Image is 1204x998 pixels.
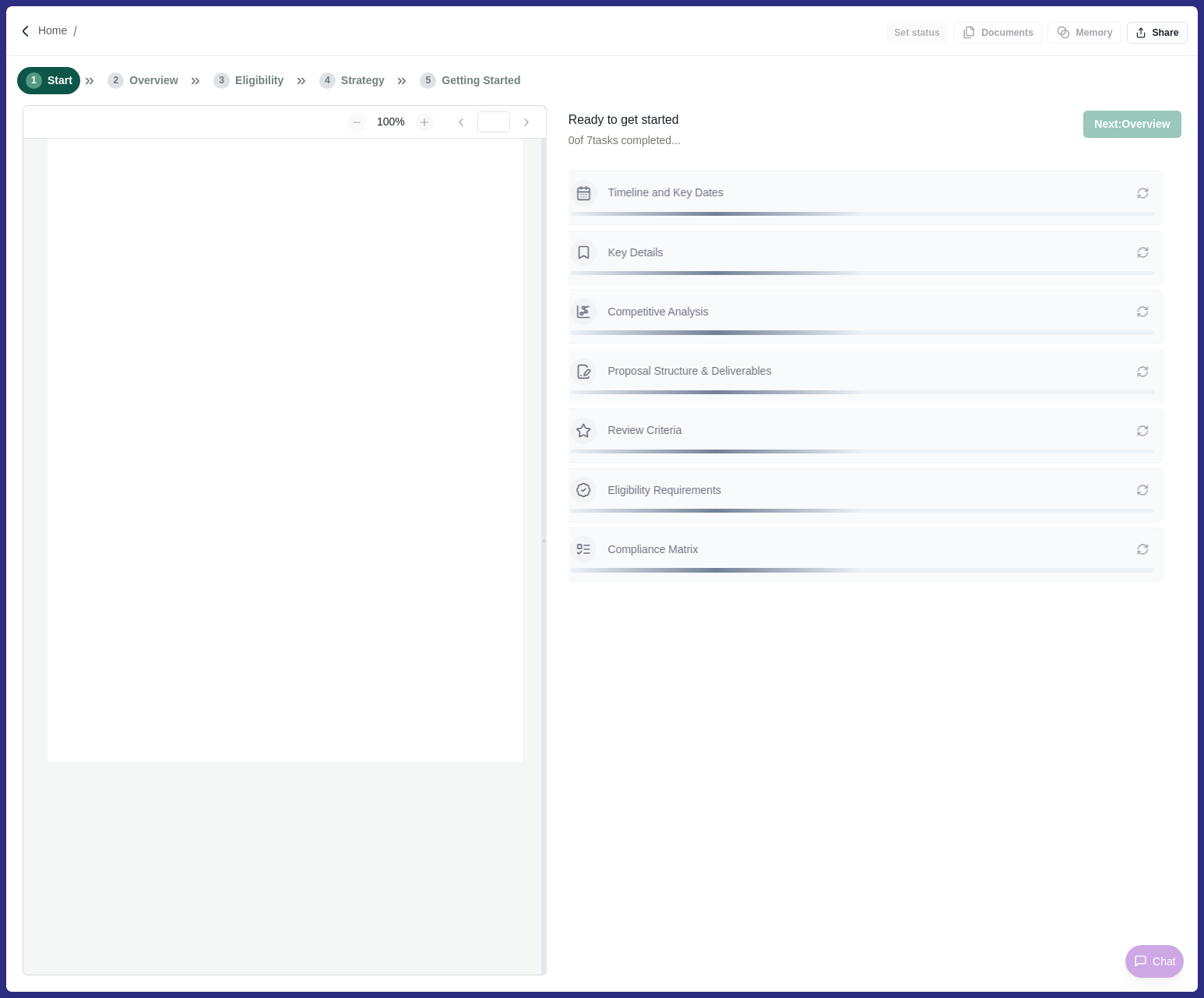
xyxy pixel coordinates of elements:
[107,72,124,89] span: 2
[1125,945,1184,978] button: Chat
[608,304,1137,320] p: Competitive Analysis
[1083,111,1181,138] button: Next:Overview
[19,24,33,38] img: Forward slash icon
[67,24,83,38] img: Forward slash icon
[213,72,230,89] span: 3
[26,72,42,89] span: 1
[369,114,413,130] div: 100%
[608,363,1137,379] p: Proposal Structure & Deliverables
[415,113,434,132] button: Zoom in
[608,541,1137,558] p: Compliance Matrix
[608,245,1137,261] p: Key Details
[347,113,366,132] button: Zoom out
[442,72,520,89] span: Getting Started
[341,72,385,89] span: Strategy
[569,111,681,130] div: Ready to get started
[38,23,67,39] a: Home
[319,72,336,89] span: 4
[608,185,1137,201] p: Timeline and Key Dates
[608,422,1137,439] p: Review Criteria
[129,72,178,89] span: Overview
[420,72,436,89] span: 5
[48,72,72,89] span: Start
[569,132,681,149] p: 0 of 7 tasks completed...
[1153,954,1176,970] span: Chat
[513,113,540,132] button: Go to next page
[448,113,475,132] button: Go to previous page
[235,72,283,89] span: Eligibility
[608,482,1137,499] p: Eligibility Requirements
